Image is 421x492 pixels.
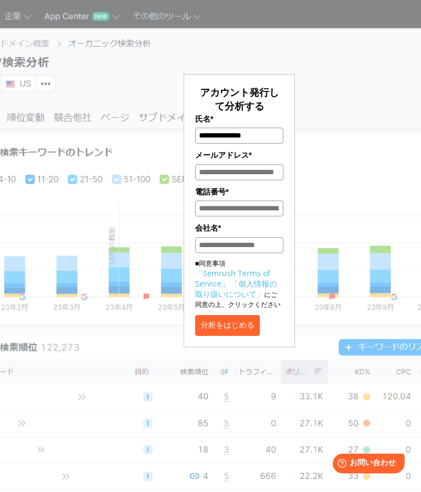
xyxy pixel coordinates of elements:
iframe: Help widget launcher [323,449,409,480]
a: 「個人情報の取り扱いについて」 [195,278,277,299]
button: 分析をはじめる [195,315,260,336]
p: ■同意事項 にご同意の上、クリックください [195,259,283,310]
span: アカウント発行して分析する [200,85,279,112]
label: 電話番号* [195,186,283,198]
a: 「Semrush Terms of Service」 [195,268,270,289]
label: メールアドレス* [195,149,283,161]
